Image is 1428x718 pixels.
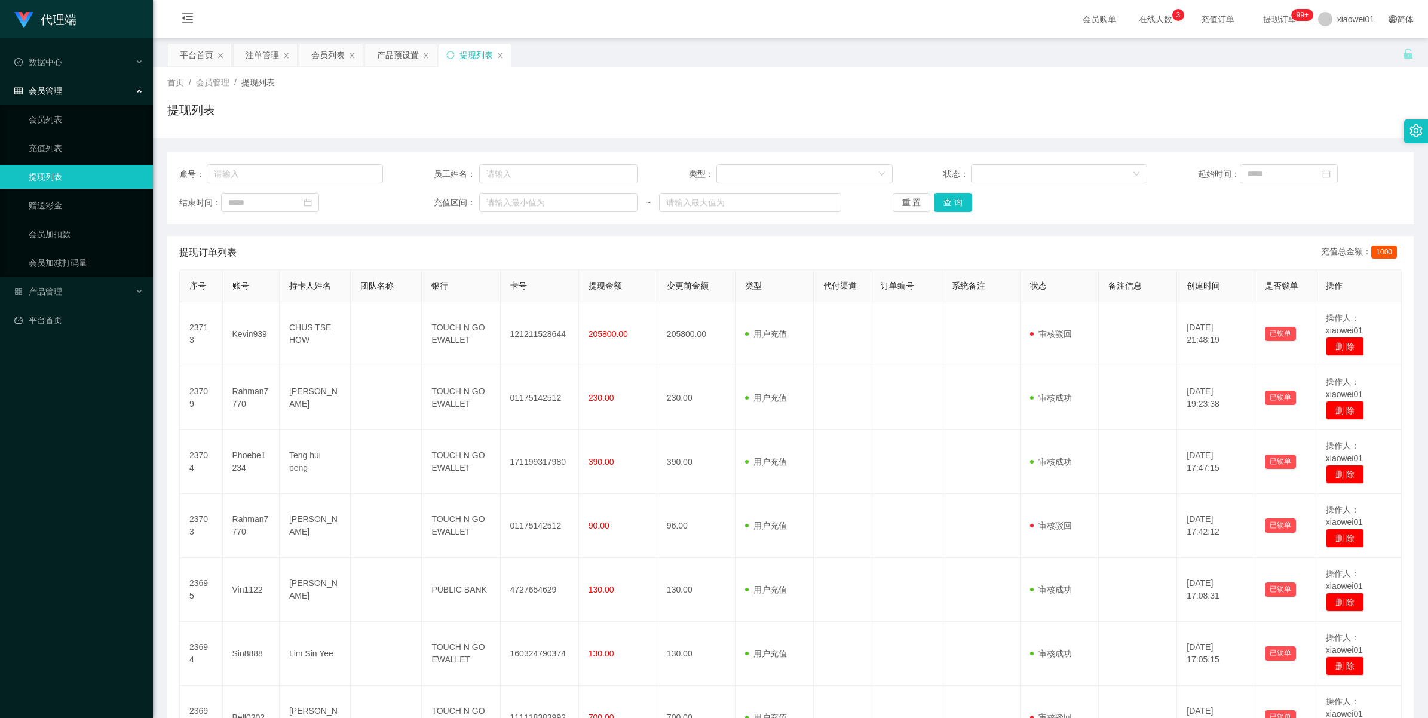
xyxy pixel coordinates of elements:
[745,457,787,467] span: 用户充值
[657,558,736,622] td: 130.00
[1030,281,1047,290] span: 状态
[14,308,143,332] a: 图标: dashboard平台首页
[29,136,143,160] a: 充值列表
[431,281,448,290] span: 银行
[196,78,229,87] span: 会员管理
[14,86,62,96] span: 会员管理
[1326,377,1363,399] span: 操作人：xiaowei01
[280,558,351,622] td: [PERSON_NAME]
[501,366,579,430] td: 01175142512
[180,366,223,430] td: 23709
[1326,441,1363,463] span: 操作人：xiaowei01
[180,622,223,686] td: 23694
[823,281,857,290] span: 代付渠道
[881,281,914,290] span: 订单编号
[1177,366,1255,430] td: [DATE] 19:23:38
[1133,170,1140,179] i: 图标: down
[1326,529,1364,548] button: 删 除
[893,193,931,212] button: 重 置
[223,622,280,686] td: Sin8888
[29,108,143,131] a: 会员列表
[434,197,479,209] span: 充值区间：
[29,251,143,275] a: 会员加减打码量
[1389,15,1397,23] i: 图标: global
[638,197,659,209] span: ~
[1198,168,1240,180] span: 起始时间：
[14,287,62,296] span: 产品管理
[1326,401,1364,420] button: 删 除
[14,58,23,66] i: 图标: check-circle-o
[179,246,237,260] span: 提现订单列表
[246,44,279,66] div: 注单管理
[1326,465,1364,484] button: 删 除
[1326,337,1364,356] button: 删 除
[280,430,351,494] td: Teng hui peng
[1177,558,1255,622] td: [DATE] 17:08:31
[501,302,579,366] td: 121211528644
[422,302,500,366] td: TOUCH N GO EWALLET
[280,366,351,430] td: [PERSON_NAME]
[745,281,762,290] span: 类型
[223,366,280,430] td: Rahman7770
[446,51,455,59] i: 图标: sync
[167,101,215,119] h1: 提现列表
[179,197,221,209] span: 结束时间：
[234,78,237,87] span: /
[179,168,207,180] span: 账号：
[510,281,527,290] span: 卡号
[589,281,622,290] span: 提现金额
[1265,391,1296,405] button: 已锁单
[745,329,787,339] span: 用户充值
[189,78,191,87] span: /
[14,14,76,24] a: 代理端
[657,302,736,366] td: 205800.00
[1195,15,1240,23] span: 充值订单
[1409,124,1423,137] i: 图标: setting
[1265,327,1296,341] button: 已锁单
[1322,170,1331,178] i: 图标: calendar
[497,52,504,59] i: 图标: close
[311,44,345,66] div: 会员列表
[241,78,275,87] span: 提现列表
[1030,585,1072,594] span: 审核成功
[1326,656,1364,676] button: 删 除
[1321,246,1402,260] div: 充值总金额：
[1108,281,1142,290] span: 备注信息
[167,1,208,39] i: 图标: menu-fold
[14,287,23,296] i: 图标: appstore-o
[1326,281,1343,290] span: 操作
[1177,430,1255,494] td: [DATE] 17:47:15
[1265,582,1296,597] button: 已锁单
[878,170,885,179] i: 图标: down
[1030,649,1072,658] span: 审核成功
[501,622,579,686] td: 160324790374
[589,585,614,594] span: 130.00
[745,649,787,658] span: 用户充值
[667,281,709,290] span: 变更前金额
[422,52,430,59] i: 图标: close
[289,281,331,290] span: 持卡人姓名
[304,198,312,207] i: 图标: calendar
[1326,569,1363,591] span: 操作人：xiaowei01
[348,52,356,59] i: 图标: close
[501,494,579,558] td: 01175142512
[29,165,143,189] a: 提现列表
[657,622,736,686] td: 130.00
[1030,457,1072,467] span: 审核成功
[29,194,143,217] a: 赠送彩金
[167,78,184,87] span: 首页
[283,52,290,59] i: 图标: close
[459,44,493,66] div: 提现列表
[434,168,479,180] span: 员工姓名：
[745,521,787,530] span: 用户充值
[934,193,972,212] button: 查 询
[14,57,62,67] span: 数据中心
[217,52,224,59] i: 图标: close
[745,585,787,594] span: 用户充值
[589,393,614,403] span: 230.00
[180,302,223,366] td: 23713
[1292,9,1313,21] sup: 1204
[1265,518,1296,533] button: 已锁单
[232,281,249,290] span: 账号
[1326,593,1364,612] button: 删 除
